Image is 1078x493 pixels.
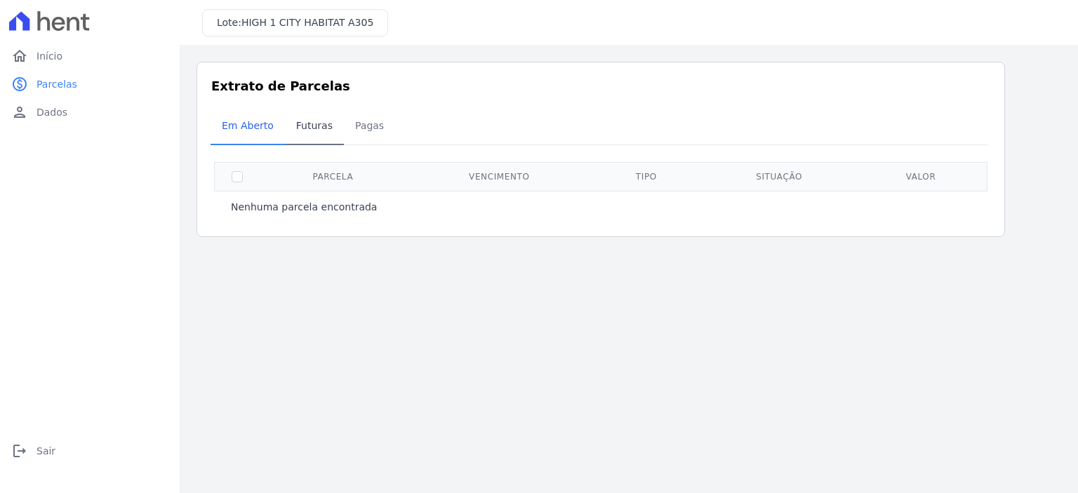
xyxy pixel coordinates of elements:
a: Futuras [285,109,344,145]
span: Em Aberto [213,112,282,140]
i: person [11,104,28,121]
th: Valor [858,162,984,191]
span: Sair [36,444,55,458]
span: Futuras [288,112,341,140]
span: HIGH 1 CITY HABITAT A305 [241,17,373,28]
th: Vencimento [406,162,592,191]
p: Nenhuma parcela encontrada [231,200,377,214]
a: Em Aberto [211,109,285,145]
a: Pagas [344,109,395,145]
th: Tipo [592,162,700,191]
a: paidParcelas [6,70,174,98]
span: Parcelas [36,77,77,91]
a: logoutSair [6,437,174,465]
th: Situação [700,162,858,191]
span: Pagas [347,112,392,140]
span: Dados [36,105,67,119]
i: home [11,48,28,65]
th: Parcela [260,162,406,191]
h3: Lote: [217,15,373,30]
a: personDados [6,98,174,126]
h3: Extrato de Parcelas [211,76,990,95]
i: paid [11,76,28,93]
i: logout [11,443,28,459]
span: Início [36,49,62,63]
a: homeInício [6,42,174,70]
